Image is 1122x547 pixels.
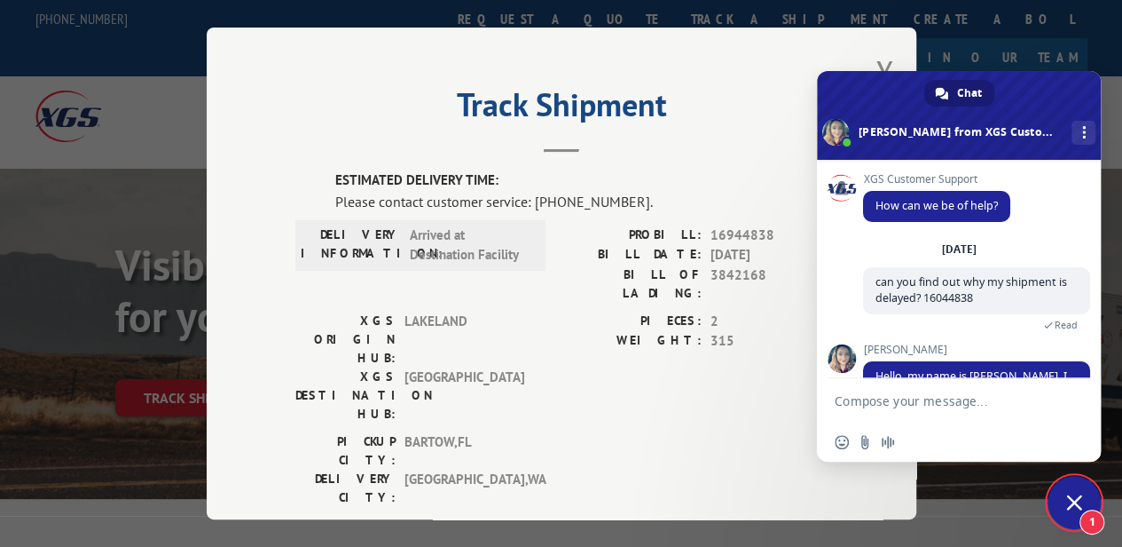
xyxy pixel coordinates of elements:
div: Please contact customer service: [PHONE_NUMBER]. [335,190,828,211]
span: [DATE] [710,245,828,266]
span: Insert an emoji [835,435,849,449]
label: XGS ORIGIN HUB: [295,311,396,367]
a: Chat [924,80,994,107]
span: Arrived at Destination Facility [410,225,530,265]
span: Audio message [881,435,895,449]
span: [GEOGRAPHIC_DATA] [404,367,524,423]
label: ESTIMATED DELIVERY TIME: [335,170,828,191]
span: Chat [957,80,982,107]
span: 315 [710,331,828,352]
label: WEIGHT: [561,331,702,352]
h2: Track Shipment [295,92,828,126]
a: Close chat [1047,476,1101,529]
label: XGS DESTINATION HUB: [295,367,396,423]
label: DELIVERY CITY: [295,469,396,506]
span: How can we be of help? [875,198,998,213]
div: [DATE] [942,244,977,255]
span: 16944838 [710,225,828,245]
span: BARTOW , FL [404,432,524,469]
span: can you find out why my shipment is delayed? 16044838 [875,274,1067,305]
span: Send a file [858,435,872,449]
span: Hello, my name is [PERSON_NAME]. I will be glad to assist you. Please bear with me while I check ... [875,369,1068,416]
span: LAKELAND [404,311,524,367]
span: 1 [1079,510,1104,535]
span: 3842168 [710,265,828,302]
label: PROBILL: [561,225,702,245]
label: PIECES: [561,311,702,331]
span: [PERSON_NAME] [863,344,1090,356]
span: [GEOGRAPHIC_DATA] , WA [404,469,524,506]
textarea: Compose your message... [835,378,1047,423]
button: Close modal [875,50,894,97]
label: BILL OF LADING: [561,265,702,302]
label: BILL DATE: [561,245,702,266]
span: XGS Customer Support [863,173,1010,186]
span: Read [1055,319,1078,331]
label: DELIVERY INFORMATION: [301,225,401,265]
span: 2 [710,311,828,331]
label: PICKUP CITY: [295,432,396,469]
